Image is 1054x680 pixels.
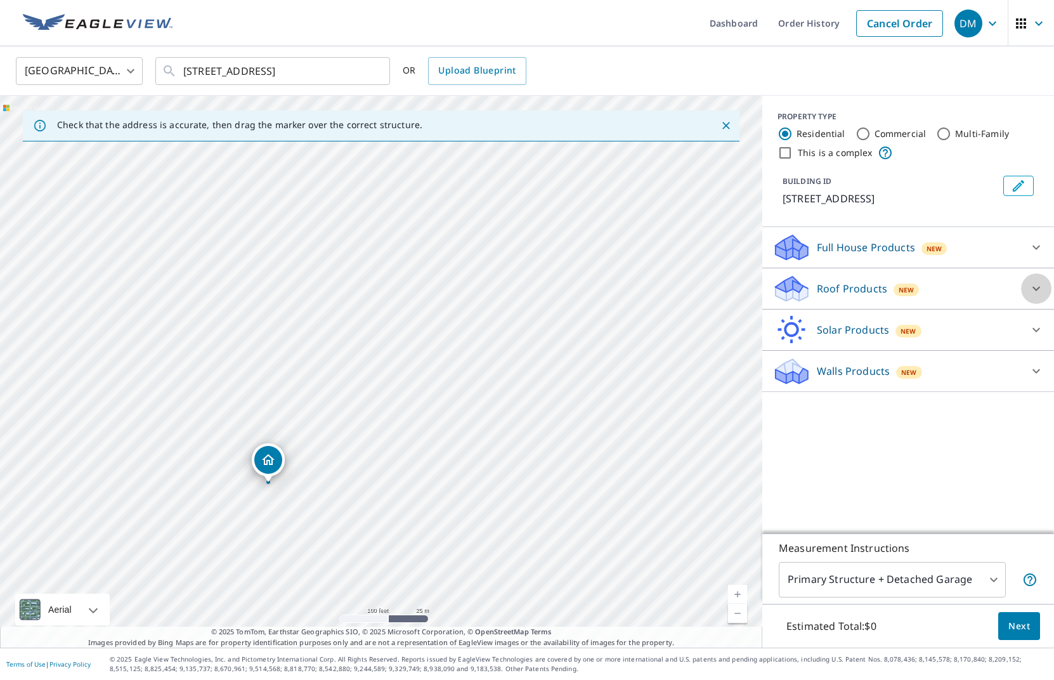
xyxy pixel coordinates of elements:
p: | [6,660,91,668]
p: Measurement Instructions [779,540,1038,556]
span: © 2025 TomTom, Earthstar Geographics SIO, © 2025 Microsoft Corporation, © [211,627,552,637]
label: Residential [797,128,845,140]
p: Walls Products [817,363,890,379]
div: OR [403,57,526,85]
a: OpenStreetMap [475,627,528,636]
div: Dropped pin, building 1, Residential property, 2227 139th Pl SE Bellevue, WA 98005 [252,443,285,483]
a: Privacy Policy [49,660,91,669]
span: Your report will include the primary structure and a detached garage if one exists. [1022,572,1038,587]
div: [GEOGRAPHIC_DATA] [16,53,143,89]
div: Walls ProductsNew [772,356,1044,386]
div: Full House ProductsNew [772,232,1044,263]
p: BUILDING ID [783,176,831,186]
div: Aerial [15,594,110,625]
label: This is a complex [798,147,873,159]
label: Commercial [875,128,927,140]
a: Current Level 18, Zoom In [728,585,747,604]
span: Next [1008,618,1030,634]
a: Upload Blueprint [428,57,526,85]
span: New [901,367,916,377]
p: Full House Products [817,240,915,255]
p: Check that the address is accurate, then drag the marker over the correct structure. [57,119,422,131]
a: Current Level 18, Zoom Out [728,604,747,623]
input: Search by address or latitude-longitude [183,53,364,89]
div: Primary Structure + Detached Garage [779,562,1006,598]
a: Terms of Use [6,660,46,669]
p: Estimated Total: $0 [776,612,887,640]
span: New [901,326,916,336]
p: Roof Products [817,281,887,296]
div: DM [954,10,982,37]
img: EV Logo [23,14,172,33]
div: Aerial [44,594,75,625]
span: Upload Blueprint [438,63,516,79]
span: New [927,244,942,254]
button: Close [718,117,734,134]
span: New [899,285,914,295]
div: PROPERTY TYPE [777,111,1039,122]
a: Terms [531,627,552,636]
p: Solar Products [817,322,889,337]
p: [STREET_ADDRESS] [783,191,998,206]
a: Cancel Order [856,10,943,37]
div: Roof ProductsNew [772,273,1044,304]
label: Multi-Family [955,128,1009,140]
button: Edit building 1 [1003,176,1034,196]
button: Next [998,612,1040,641]
p: © 2025 Eagle View Technologies, Inc. and Pictometry International Corp. All Rights Reserved. Repo... [110,655,1048,674]
div: Solar ProductsNew [772,315,1044,345]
